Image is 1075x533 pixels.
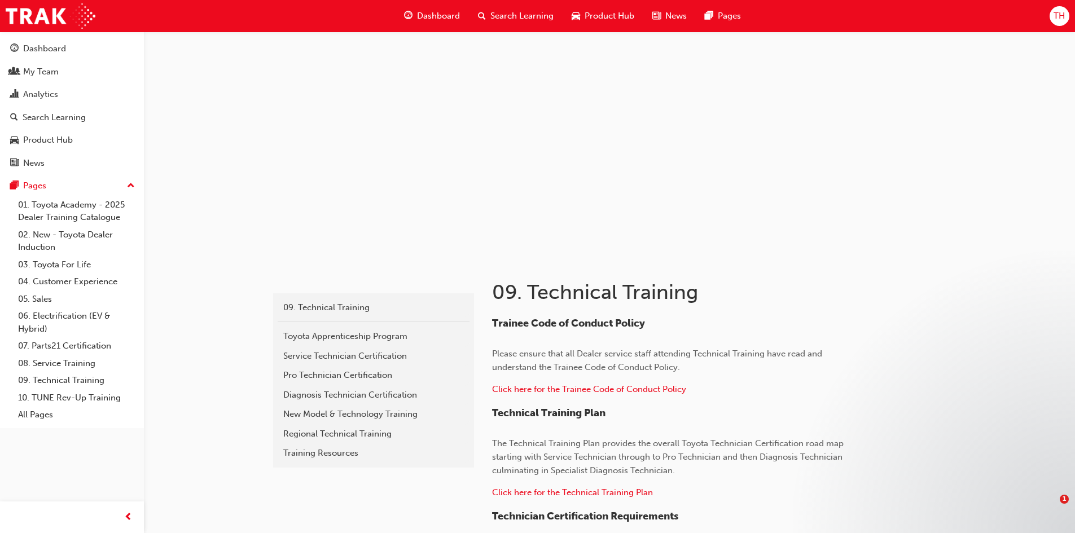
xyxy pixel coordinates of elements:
span: car-icon [10,135,19,146]
img: Trak [6,3,95,29]
span: News [665,10,687,23]
a: guage-iconDashboard [395,5,469,28]
button: Pages [5,175,139,196]
div: Regional Technical Training [283,428,464,441]
a: 09. Technical Training [14,372,139,389]
a: 02. New - Toyota Dealer Induction [14,226,139,256]
a: ​Click here for the Technical Training Plan [492,487,653,497]
div: Toyota Apprenticeship Program [283,330,464,343]
a: 05. Sales [14,290,139,308]
span: TH [1054,10,1065,23]
span: Pages [718,10,741,23]
a: Diagnosis Technician Certification [278,385,470,405]
span: Please ensure that all Dealer service staff attending Technical Training have read and understand... [492,349,824,372]
a: Pro Technician Certification [278,365,470,385]
a: 01. Toyota Academy - 2025 Dealer Training Catalogue [14,196,139,226]
span: Click here for the Technical Training Plan [492,487,653,497]
span: people-icon [10,67,19,77]
a: pages-iconPages [696,5,750,28]
div: Product Hub [23,134,73,147]
span: news-icon [652,9,661,23]
button: TH [1050,6,1069,26]
a: car-iconProduct Hub [563,5,643,28]
span: 1 [1060,495,1069,504]
div: Service Technician Certification [283,350,464,363]
a: News [5,153,139,174]
span: car-icon [572,9,580,23]
span: pages-icon [10,181,19,191]
a: news-iconNews [643,5,696,28]
span: search-icon [10,113,18,123]
a: 03. Toyota For Life [14,256,139,274]
a: search-iconSearch Learning [469,5,563,28]
a: 04. Customer Experience [14,273,139,290]
span: search-icon [478,9,486,23]
a: Training Resources [278,443,470,463]
div: My Team [23,65,59,78]
span: up-icon [127,179,135,193]
span: The Technical Training Plan provides the overall Toyota Technician Certification road map startin... [492,438,846,475]
div: Analytics [23,88,58,101]
a: Analytics [5,84,139,105]
button: DashboardMy TeamAnalyticsSearch LearningProduct HubNews [5,36,139,175]
span: news-icon [10,158,19,169]
div: Pro Technician Certification [283,369,464,382]
span: Search Learning [490,10,554,23]
a: 07. Parts21 Certification [14,337,139,355]
a: Regional Technical Training [278,424,470,444]
span: Technician Certification Requirements [492,510,678,522]
a: Service Technician Certification [278,346,470,366]
span: prev-icon [124,510,133,525]
div: News [23,157,45,170]
a: 06. Electrification (EV & Hybrid) [14,307,139,337]
div: Search Learning [23,111,86,124]
a: Product Hub [5,130,139,151]
div: 09. Technical Training [283,301,464,314]
a: Toyota Apprenticeship Program [278,327,470,346]
iframe: Intercom live chat [1037,495,1064,522]
div: Pages [23,179,46,192]
span: Technical Training Plan [492,407,605,419]
span: guage-icon [404,9,413,23]
div: Training Resources [283,447,464,460]
span: Trainee Code of Conduct Policy [492,317,645,329]
div: New Model & Technology Training [283,408,464,421]
a: All Pages [14,406,139,424]
span: Product Hub [585,10,634,23]
a: 08. Service Training [14,355,139,372]
span: guage-icon [10,44,19,54]
a: Search Learning [5,107,139,128]
div: Dashboard [23,42,66,55]
a: My Team [5,61,139,82]
a: New Model & Technology Training [278,404,470,424]
a: Click here for the Trainee Code of Conduct Policy [492,384,686,394]
a: 10. TUNE Rev-Up Training [14,389,139,407]
span: Dashboard [417,10,460,23]
div: Diagnosis Technician Certification [283,389,464,402]
a: Dashboard [5,38,139,59]
h1: 09. Technical Training [492,280,862,305]
span: chart-icon [10,90,19,100]
span: pages-icon [705,9,713,23]
a: 09. Technical Training [278,298,470,318]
